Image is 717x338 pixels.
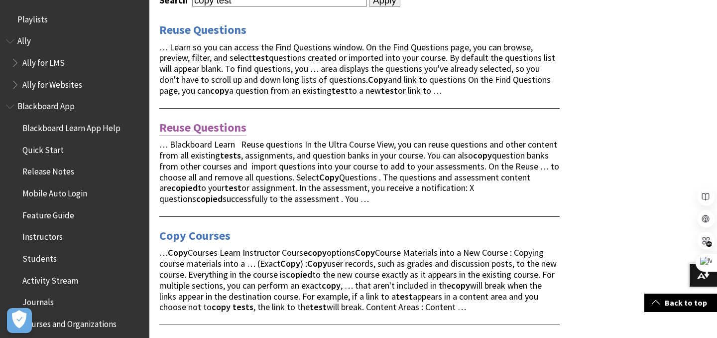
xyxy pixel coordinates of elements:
span: Feature Guide [22,207,74,220]
strong: tests [220,150,241,161]
span: … Blackboard Learn Reuse questions In the Ultra Course View, you can reuse questions and other co... [159,139,559,204]
strong: Copy [319,171,339,183]
strong: test [252,52,269,63]
span: Quick Start [22,142,64,155]
span: Ally [17,33,31,46]
span: … Courses Learn Instructor Course options Course Materials into a New Course : Copying course mat... [159,247,557,313]
nav: Book outline for Anthology Ally Help [6,33,143,93]
span: Instructors [22,229,63,242]
strong: test [332,85,349,96]
strong: test [225,182,241,193]
strong: copy [308,247,327,258]
strong: test [396,291,413,302]
strong: test [381,85,398,96]
span: Journals [22,294,54,308]
strong: Copy [307,258,327,269]
strong: test [310,301,327,313]
strong: tests [233,301,253,313]
strong: copy [210,85,229,96]
span: … Learn so you can access the Find Questions window. On the Find Questions page, you can browse, ... [159,41,555,96]
span: Playlists [17,11,48,24]
span: Blackboard Learn App Help [22,120,120,133]
strong: copied [171,182,198,193]
strong: copy [451,280,470,291]
strong: copied [286,269,312,280]
span: Students [22,250,57,264]
a: Reuse Questions [159,120,246,136]
span: Activity Stream [22,272,78,286]
span: Ally for Websites [22,76,82,90]
span: Release Notes [22,164,74,177]
span: Blackboard App [17,98,75,112]
span: Ally for LMS [22,54,65,68]
strong: Copy [280,258,300,269]
strong: Copy [168,247,188,258]
nav: Book outline for Playlists [6,11,143,28]
a: Reuse Questions [159,22,246,38]
a: Copy Courses [159,228,231,244]
a: Back to top [644,294,717,312]
span: Courses and Organizations [22,316,117,329]
span: Mobile Auto Login [22,185,87,198]
strong: copied [196,193,223,204]
strong: copy [212,301,231,313]
strong: copy [473,150,492,161]
button: Open Preferences [7,308,32,333]
strong: copy [322,280,341,291]
strong: Copy [368,74,388,85]
strong: Copy [355,247,375,258]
